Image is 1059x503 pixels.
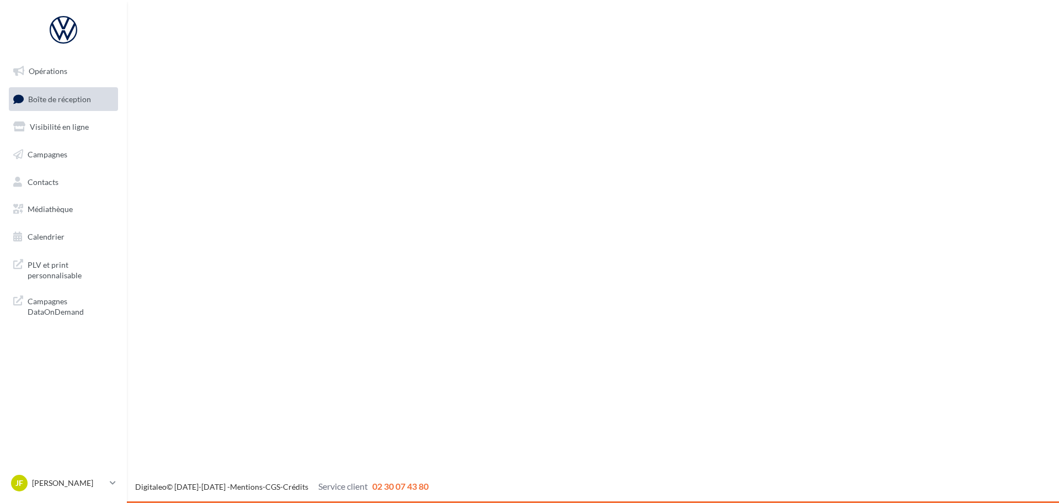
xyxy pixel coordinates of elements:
[15,478,23,489] span: JF
[230,482,263,491] a: Mentions
[7,253,120,285] a: PLV et print personnalisable
[7,60,120,83] a: Opérations
[32,478,105,489] p: [PERSON_NAME]
[265,482,280,491] a: CGS
[9,473,118,494] a: JF [PERSON_NAME]
[135,482,167,491] a: Digitaleo
[29,66,67,76] span: Opérations
[135,482,429,491] span: © [DATE]-[DATE] - - -
[372,481,429,491] span: 02 30 07 43 80
[7,289,120,322] a: Campagnes DataOnDemand
[283,482,308,491] a: Crédits
[7,143,120,166] a: Campagnes
[28,204,73,214] span: Médiathèque
[28,177,58,186] span: Contacts
[28,150,67,159] span: Campagnes
[28,294,114,317] span: Campagnes DataOnDemand
[30,122,89,131] span: Visibilité en ligne
[7,87,120,111] a: Boîte de réception
[7,198,120,221] a: Médiathèque
[28,232,65,241] span: Calendrier
[28,94,91,103] span: Boîte de réception
[28,257,114,281] span: PLV et print personnalisable
[7,225,120,248] a: Calendrier
[7,115,120,139] a: Visibilité en ligne
[7,171,120,194] a: Contacts
[318,481,368,491] span: Service client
